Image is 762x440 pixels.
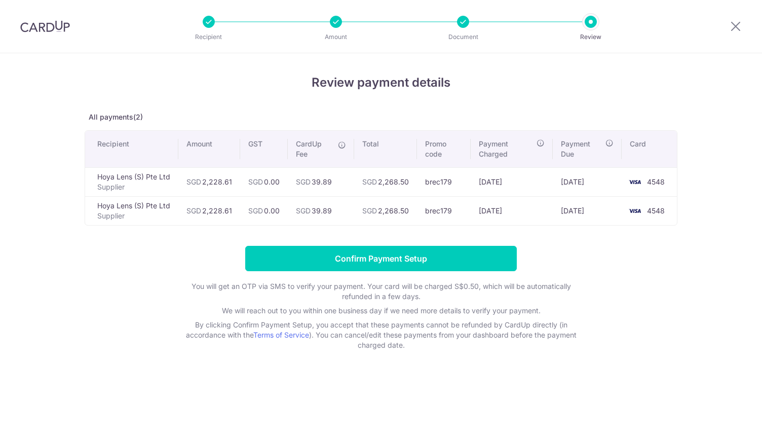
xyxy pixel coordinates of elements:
td: [DATE] [553,167,622,196]
td: [DATE] [471,196,553,225]
th: Total [354,131,417,167]
p: Recipient [171,32,246,42]
span: SGD [186,177,201,186]
span: SGD [362,177,377,186]
td: brec179 [417,196,471,225]
td: 0.00 [240,196,288,225]
span: 4548 [647,206,665,215]
p: We will reach out to you within one business day if we need more details to verify your payment. [178,306,584,316]
th: Recipient [85,131,178,167]
th: GST [240,131,288,167]
p: You will get an OTP via SMS to verify your payment. Your card will be charged S$0.50, which will ... [178,281,584,302]
p: Document [426,32,501,42]
span: Payment Due [561,139,602,159]
img: <span class="translation_missing" title="translation missing: en.account_steps.new_confirm_form.b... [625,205,645,217]
img: CardUp [20,20,70,32]
td: 0.00 [240,167,288,196]
span: SGD [296,177,311,186]
h4: Review payment details [85,74,677,92]
span: SGD [248,177,263,186]
td: 39.89 [288,196,354,225]
td: 2,228.61 [178,167,240,196]
span: SGD [186,206,201,215]
p: All payments(2) [85,112,677,122]
td: [DATE] [553,196,622,225]
input: Confirm Payment Setup [245,246,517,271]
td: 39.89 [288,167,354,196]
th: Promo code [417,131,471,167]
img: <span class="translation_missing" title="translation missing: en.account_steps.new_confirm_form.b... [625,176,645,188]
td: Hoya Lens (S) Pte Ltd [85,196,178,225]
p: By clicking Confirm Payment Setup, you accept that these payments cannot be refunded by CardUp di... [178,320,584,350]
td: 2,268.50 [354,196,417,225]
p: Amount [298,32,373,42]
span: CardUp Fee [296,139,333,159]
span: 4548 [647,177,665,186]
td: 2,268.50 [354,167,417,196]
th: Amount [178,131,240,167]
a: Terms of Service [253,331,309,339]
td: Hoya Lens (S) Pte Ltd [85,167,178,196]
td: 2,228.61 [178,196,240,225]
p: Supplier [97,182,170,192]
span: Payment Charged [479,139,534,159]
td: [DATE] [471,167,553,196]
span: SGD [362,206,377,215]
p: Supplier [97,211,170,221]
th: Card [622,131,677,167]
span: SGD [296,206,311,215]
td: brec179 [417,167,471,196]
span: SGD [248,206,263,215]
p: Review [553,32,628,42]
